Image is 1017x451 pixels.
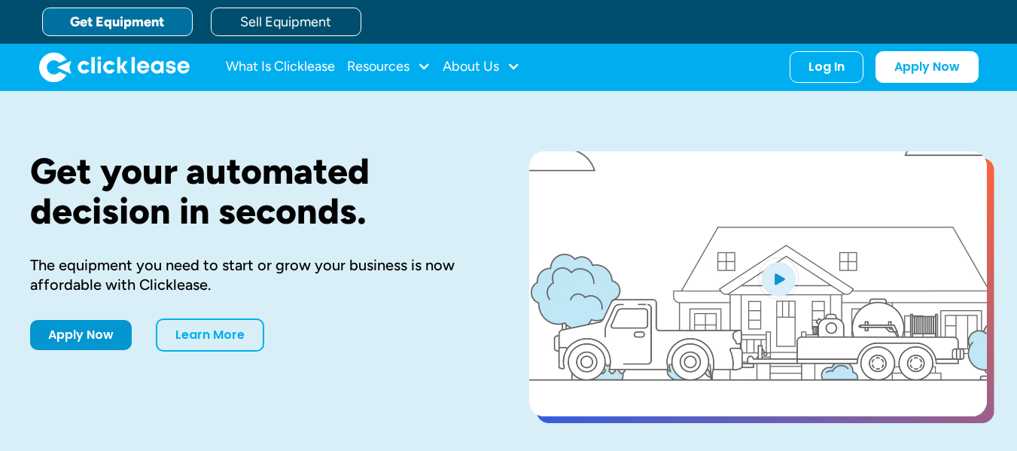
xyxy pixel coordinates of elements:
[42,8,193,36] a: Get Equipment
[30,320,132,350] a: Apply Now
[39,52,190,82] img: Clicklease logo
[529,151,987,416] a: open lightbox
[226,52,335,82] a: What Is Clicklease
[30,151,481,231] h1: Get your automated decision in seconds.
[156,318,264,352] a: Learn More
[347,52,431,82] div: Resources
[808,59,845,75] div: Log In
[30,255,481,294] div: The equipment you need to start or grow your business is now affordable with Clicklease.
[39,52,190,82] a: home
[875,51,979,83] a: Apply Now
[443,52,520,82] div: About Us
[211,8,361,36] a: Sell Equipment
[758,257,799,300] img: Blue play button logo on a light blue circular background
